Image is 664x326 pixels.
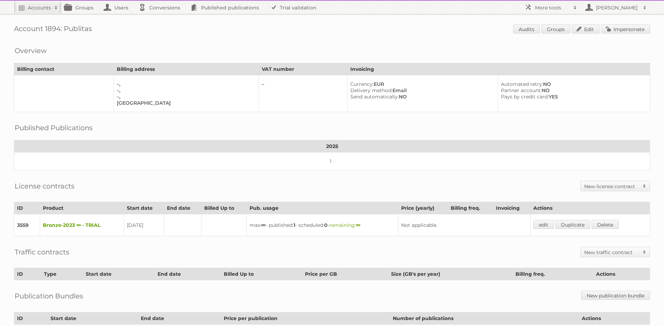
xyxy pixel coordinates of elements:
[14,202,40,214] th: ID
[48,312,138,325] th: Start date
[14,24,650,35] h1: Account 1894: Publitas
[14,153,650,170] td: 1
[15,123,93,133] h2: Published Publications
[266,1,323,14] a: Trial validation
[61,1,100,14] a: Groups
[593,268,650,280] th: Actions
[501,87,542,94] span: Partner account:
[580,1,650,14] a: [PERSON_NAME]
[350,81,374,87] span: Currency:
[501,81,644,87] div: NO
[521,1,580,14] a: More tools
[83,268,154,280] th: Start date
[501,87,644,94] div: NO
[350,81,492,87] div: EUR
[135,1,187,14] a: Conversions
[329,222,360,228] span: remaining:
[581,181,650,191] a: New license contract
[601,24,650,34] a: Impersonate
[541,24,570,34] a: Groups
[14,140,650,153] th: 2025
[293,222,295,228] strong: 1
[117,94,253,100] div: –,
[14,63,114,75] th: Billing contact
[347,63,650,75] th: Invoicing
[584,249,639,256] h2: New traffic contract
[501,81,543,87] span: Automated retry:
[247,202,398,214] th: Pub. usage
[201,202,247,214] th: Billed Up to
[15,181,75,191] h2: License contracts
[261,222,266,228] strong: ∞
[581,291,650,300] a: New publication bundle
[350,87,392,94] span: Delivery method:
[15,247,69,257] h2: Traffic contracts
[493,202,531,214] th: Invoicing
[164,202,201,214] th: End date
[259,75,347,112] td: –
[531,202,650,214] th: Actions
[448,202,493,214] th: Billing freq.
[535,4,570,11] h2: More tools
[501,94,644,100] div: YES
[14,1,61,14] a: Accounts
[398,214,531,236] td: Not applicable.
[572,24,600,34] a: Edit
[513,24,540,34] a: Audits
[187,1,266,14] a: Published publications
[592,220,619,229] a: Delete
[398,202,448,214] th: Price (yearly)
[533,220,554,229] a: edit
[117,100,253,106] div: [GEOGRAPHIC_DATA]
[14,214,40,236] td: 3559
[639,181,650,191] span: Toggle
[390,312,579,325] th: Number of publications
[124,202,164,214] th: Start date
[324,222,328,228] strong: 0
[356,222,360,228] strong: ∞
[501,94,549,100] span: Pays by credit card:
[117,87,253,94] div: –,
[15,291,83,301] h2: Publication Bundles
[350,94,399,100] span: Send automatically:
[41,268,83,280] th: Type
[350,87,492,94] div: Email
[40,202,124,214] th: Product
[114,63,259,75] th: Billing address
[100,1,135,14] a: Users
[117,81,253,87] div: –,
[247,214,398,236] td: max: - published: - scheduled: -
[579,312,650,325] th: Actions
[14,312,48,325] th: ID
[639,247,650,257] span: Toggle
[350,94,492,100] div: NO
[138,312,221,325] th: End date
[14,268,41,280] th: ID
[154,268,221,280] th: End date
[584,183,639,190] h2: New license contract
[221,312,390,325] th: Price per publication
[555,220,590,229] a: Duplicate
[221,268,302,280] th: Billed Up to
[388,268,513,280] th: Size (GB's per year)
[581,247,650,257] a: New traffic contract
[124,214,164,236] td: [DATE]
[302,268,388,280] th: Price per GB
[15,45,47,56] h2: Overview
[594,4,640,11] h2: [PERSON_NAME]
[259,63,347,75] th: VAT number
[28,4,51,11] h2: Accounts
[513,268,593,280] th: Billing freq.
[40,214,124,236] td: Bronze-2023 ∞ - TRIAL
